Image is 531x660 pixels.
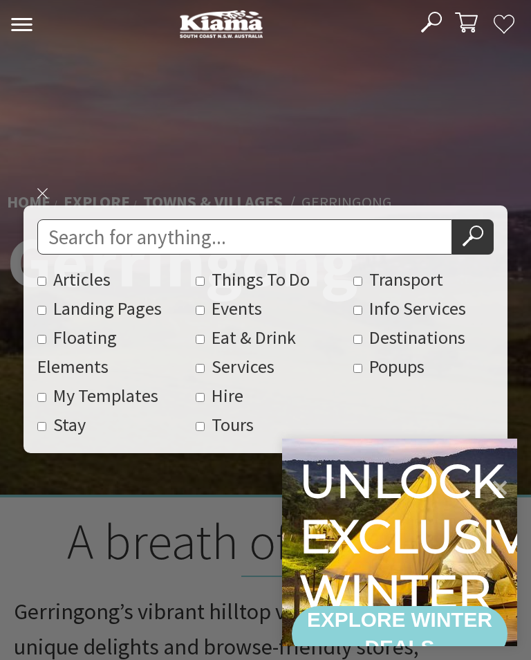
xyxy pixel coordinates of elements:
label: Stay [53,413,86,436]
label: Transport [369,268,443,291]
label: Articles [53,268,111,291]
label: Floating Elements [37,326,117,378]
label: Things To Do [212,268,310,291]
input: Search for: [37,219,452,255]
label: My Templates [53,384,158,407]
label: Landing Pages [53,297,162,320]
label: Services [212,355,274,378]
label: Hire [212,384,243,407]
label: Events [212,297,262,320]
label: Destinations [369,326,465,349]
label: Tours [212,413,254,436]
label: Info Services [369,297,466,320]
label: Eat & Drink [212,326,296,349]
label: Popups [369,355,425,378]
